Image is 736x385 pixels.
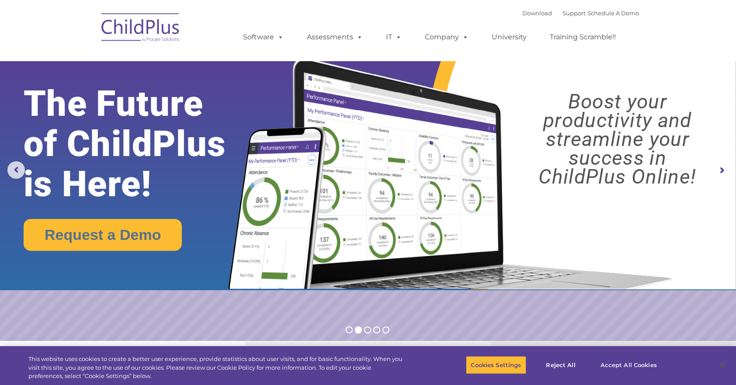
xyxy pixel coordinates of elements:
a: Request a Demo [24,219,182,251]
a: Support [562,10,586,17]
button: Close [712,355,732,375]
div: This website uses cookies to create a better user experience, provide statistics about user visit... [28,355,405,381]
a: Schedule A Demo [587,10,639,17]
a: University [483,28,535,46]
a: Download [522,10,552,17]
span: Phone number [122,94,159,100]
button: Cookies Settings [466,356,526,374]
a: Software [234,28,292,46]
a: IT [377,28,410,46]
rs-layer: The Future of ChildPlus is Here! [24,84,259,205]
button: Reject All [534,356,588,374]
rs-layer: Boost your productivity and streamline your success in ChildPlus Online! [508,92,727,186]
img: ChildPlus by Procare Solutions [97,7,184,51]
a: Company [416,28,477,46]
a: Assessments [298,28,371,46]
font: | [522,10,639,17]
span: Last name [122,58,148,64]
button: Accept All Cookies [596,356,662,374]
a: Training Scramble!! [541,28,625,46]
